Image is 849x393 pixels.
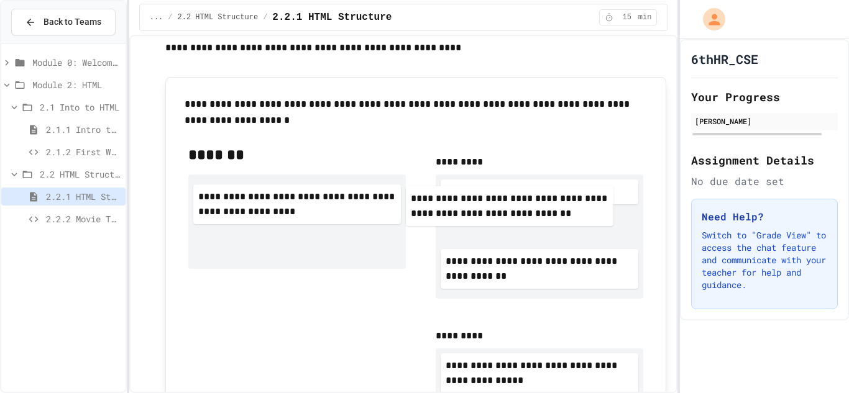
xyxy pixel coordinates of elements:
[32,78,121,91] span: Module 2: HTML
[178,12,259,22] span: 2.2 HTML Structure
[40,101,121,114] span: 2.1 Into to HTML
[44,16,101,29] span: Back to Teams
[40,168,121,181] span: 2.2 HTML Structure
[617,12,637,22] span: 15
[702,209,827,224] h3: Need Help?
[32,56,121,69] span: Module 0: Welcome to Web Development
[691,50,758,68] h1: 6thHR_CSE
[695,115,834,127] div: [PERSON_NAME]
[690,5,728,34] div: My Account
[46,190,121,203] span: 2.2.1 HTML Structure
[11,9,116,35] button: Back to Teams
[150,12,163,22] span: ...
[168,12,172,22] span: /
[691,151,838,169] h2: Assignment Details
[46,123,121,136] span: 2.1.1 Intro to HTML
[638,12,652,22] span: min
[46,212,121,225] span: 2.2.2 Movie Title
[691,88,838,106] h2: Your Progress
[263,12,267,22] span: /
[272,10,392,25] span: 2.2.1 HTML Structure
[46,145,121,158] span: 2.1.2 First Webpage
[691,174,838,189] div: No due date set
[702,229,827,291] p: Switch to "Grade View" to access the chat feature and communicate with your teacher for help and ...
